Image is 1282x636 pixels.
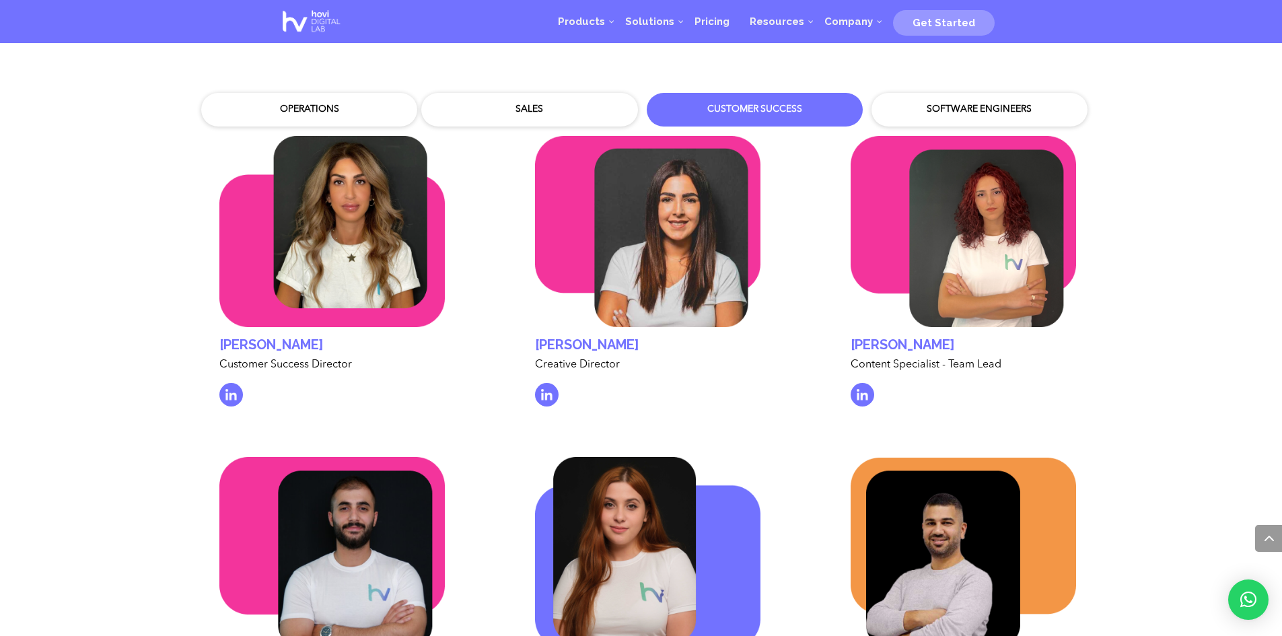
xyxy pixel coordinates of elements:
span: Pricing [695,15,729,28]
a: Company [814,1,883,42]
span: Products [558,15,605,28]
div: Operations [211,103,407,116]
a: Solutions [615,1,684,42]
span: Solutions [625,15,674,28]
span: Company [824,15,873,28]
div: Sales [431,103,627,116]
span: Resources [750,15,804,28]
a: Resources [740,1,814,42]
a: Get Started [893,11,995,32]
a: Products [548,1,615,42]
div: Software Engineers [882,103,1077,116]
span: Get Started [913,17,975,29]
a: Pricing [684,1,740,42]
div: Customer Success [657,103,853,116]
